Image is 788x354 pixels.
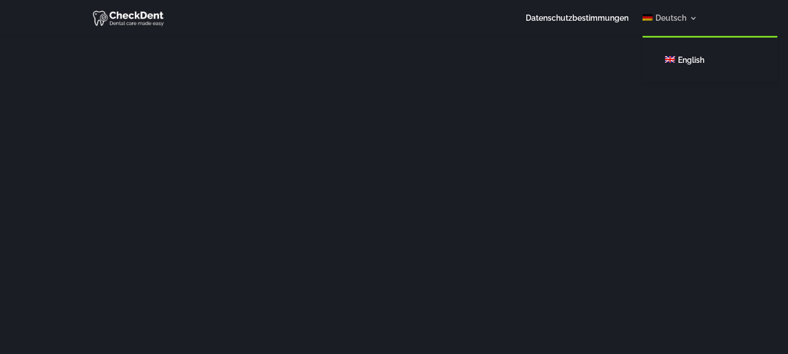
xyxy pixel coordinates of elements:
span: Deutsch [655,13,686,22]
a: Datenschutzbestimmungen [526,14,628,36]
img: CheckDent [93,9,165,27]
a: Deutsch [643,14,697,36]
span: English [678,56,704,65]
a: English [654,49,766,71]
